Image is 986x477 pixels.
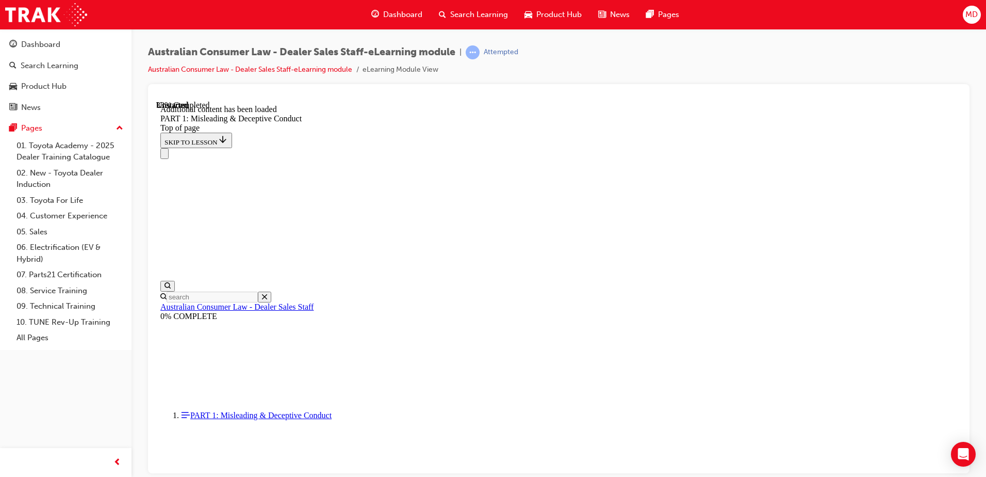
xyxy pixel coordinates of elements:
[12,208,127,224] a: 04. Customer Experience
[12,138,127,165] a: 01. Toyota Academy - 2025 Dealer Training Catalogue
[658,9,679,21] span: Pages
[5,3,87,26] img: Trak
[965,9,978,21] span: MD
[4,35,127,54] a: Dashboard
[951,442,976,467] div: Open Intercom Messenger
[4,77,127,96] a: Product Hub
[9,124,17,133] span: pages-icon
[4,56,127,75] a: Search Learning
[450,9,508,21] span: Search Learning
[963,6,981,24] button: MD
[9,61,17,71] span: search-icon
[4,202,157,211] a: Australian Consumer Law - Dealer Sales Staff
[484,47,518,57] div: Attempted
[8,38,72,45] span: SKIP TO LESSON
[383,9,422,21] span: Dashboard
[12,298,127,314] a: 09. Technical Training
[4,4,801,13] div: Additional content has been loaded
[459,46,462,58] span: |
[9,82,17,91] span: car-icon
[610,9,630,21] span: News
[4,98,127,117] a: News
[4,13,801,23] div: PART 1: Misleading & Deceptive Conduct
[12,240,127,267] a: 06. Electrification (EV & Hybrid)
[12,314,127,330] a: 10. TUNE Rev-Up Training
[21,81,67,92] div: Product Hub
[21,122,42,134] div: Pages
[12,165,127,193] a: 02. New - Toyota Dealer Induction
[4,33,127,119] button: DashboardSearch LearningProduct HubNews
[148,46,455,58] span: Australian Consumer Law - Dealer Sales Staff-eLearning module
[4,119,127,138] button: Pages
[598,8,606,21] span: news-icon
[12,330,127,346] a: All Pages
[371,8,379,21] span: guage-icon
[466,45,480,59] span: learningRecordVerb_ATTEMPT-icon
[638,4,687,25] a: pages-iconPages
[12,267,127,283] a: 07. Parts21 Certification
[516,4,590,25] a: car-iconProduct Hub
[9,103,17,113] span: news-icon
[148,65,352,74] a: Australian Consumer Law - Dealer Sales Staff-eLearning module
[439,8,446,21] span: search-icon
[431,4,516,25] a: search-iconSearch Learning
[4,180,19,191] button: Open search menu
[12,193,127,209] a: 03. Toyota For Life
[12,283,127,299] a: 08. Service Training
[590,4,638,25] a: news-iconNews
[4,47,12,58] button: Close navigation menu
[524,8,532,21] span: car-icon
[21,60,78,72] div: Search Learning
[116,122,123,135] span: up-icon
[363,4,431,25] a: guage-iconDashboard
[102,191,115,202] button: Close search menu
[536,9,582,21] span: Product Hub
[4,32,76,47] button: SKIP TO LESSON
[4,211,801,220] div: 0% COMPLETE
[21,39,60,51] div: Dashboard
[21,102,41,114] div: News
[646,8,654,21] span: pages-icon
[12,224,127,240] a: 05. Sales
[4,23,801,32] div: Top of page
[113,456,121,469] span: prev-icon
[10,191,102,202] input: Search
[9,40,17,50] span: guage-icon
[363,64,438,76] li: eLearning Module View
